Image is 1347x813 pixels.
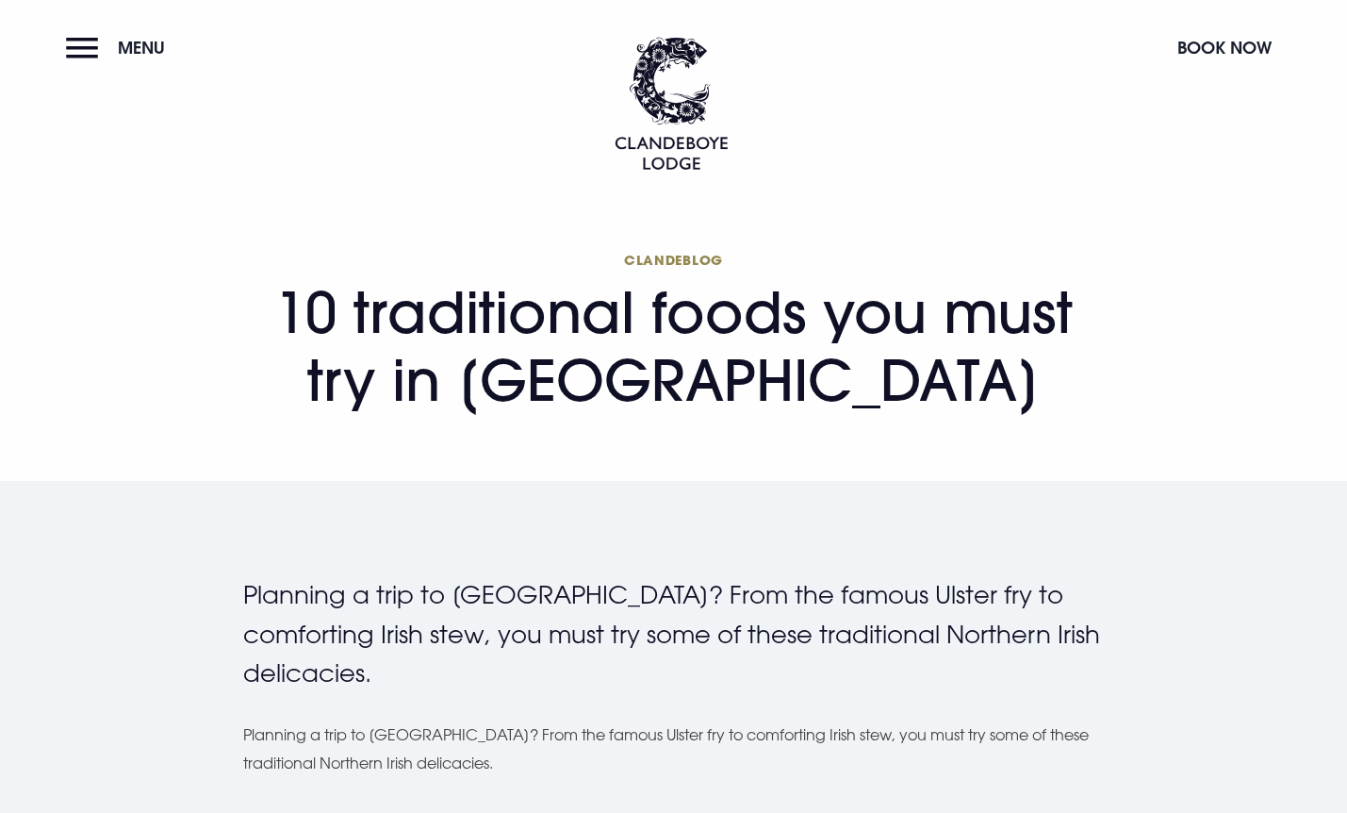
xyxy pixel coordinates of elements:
img: Clandeboye Lodge [615,37,728,170]
p: Planning a trip to [GEOGRAPHIC_DATA]? From the famous Ulster fry to comforting Irish stew, you mu... [243,575,1104,693]
button: Book Now [1168,27,1281,68]
button: Menu [66,27,174,68]
p: Planning a trip to [GEOGRAPHIC_DATA]? From the famous Ulster fry to comforting Irish stew, you mu... [243,721,1104,778]
span: Menu [118,37,165,58]
h1: 10 traditional foods you must try in [GEOGRAPHIC_DATA] [243,251,1104,414]
span: Clandeblog [243,251,1104,269]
